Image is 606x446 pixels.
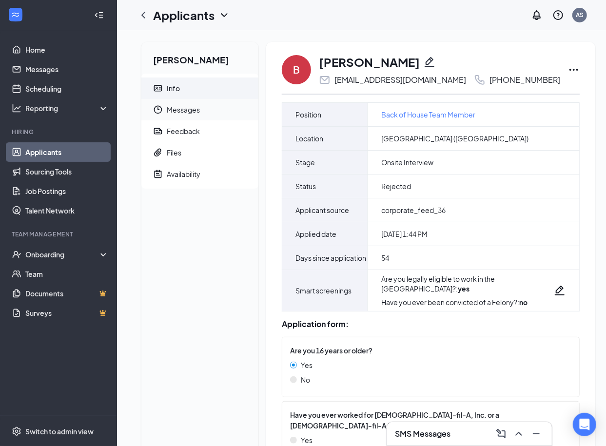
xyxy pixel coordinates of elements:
button: Minimize [528,426,544,442]
div: Onboarding [25,250,100,259]
svg: Collapse [94,10,104,20]
div: Hiring [12,128,107,136]
span: Have you ever worked for [DEMOGRAPHIC_DATA]-fil-A, Inc. or a [DEMOGRAPHIC_DATA]-fil-A Franchisee? [290,409,564,431]
svg: Analysis [12,103,21,113]
a: ContactCardInfo [141,78,258,99]
a: Talent Network [25,201,109,220]
svg: Email [319,74,331,86]
span: Days since application [295,252,366,264]
svg: Pencil [554,285,566,296]
span: corporate_feed_36 [381,205,446,215]
span: Applicant source [295,204,349,216]
div: Have you ever been convicted of a Felony? : [381,297,554,307]
svg: UserCheck [12,250,21,259]
h2: [PERSON_NAME] [141,42,258,74]
span: Smart screenings [295,285,352,296]
div: Team Management [12,230,107,238]
div: Application form: [282,319,580,329]
span: 54 [381,253,389,263]
div: Feedback [167,126,200,136]
a: ReportFeedback [141,120,258,142]
span: Messages [167,99,251,120]
svg: QuestionInfo [552,9,564,21]
a: Messages [25,59,109,79]
div: Availability [167,169,200,179]
svg: Settings [12,427,21,436]
svg: ContactCard [153,83,163,93]
svg: ChevronDown [218,9,230,21]
svg: Ellipses [568,64,580,76]
a: Sourcing Tools [25,162,109,181]
div: Reporting [25,103,109,113]
svg: Pencil [424,56,435,68]
svg: Report [153,126,163,136]
a: PaperclipFiles [141,142,258,163]
svg: Notifications [531,9,543,21]
span: [GEOGRAPHIC_DATA] ([GEOGRAPHIC_DATA]) [381,134,528,143]
h1: [PERSON_NAME] [319,54,420,70]
span: Yes [301,435,313,446]
svg: ComposeMessage [495,428,507,440]
button: ComposeMessage [493,426,509,442]
a: Home [25,40,109,59]
svg: ChevronUp [513,428,525,440]
a: Applicants [25,142,109,162]
div: [EMAIL_ADDRESS][DOMAIN_NAME] [334,75,466,85]
svg: Paperclip [153,148,163,157]
span: Stage [295,156,315,168]
a: DocumentsCrown [25,284,109,303]
a: Scheduling [25,79,109,98]
div: Open Intercom Messenger [573,413,596,436]
svg: WorkstreamLogo [11,10,20,19]
div: Are you legally eligible to work in the [GEOGRAPHIC_DATA]? : [381,274,554,293]
div: AS [576,11,584,19]
svg: NoteActive [153,169,163,179]
a: ClockMessages [141,99,258,120]
div: Info [167,83,180,93]
button: ChevronUp [511,426,527,442]
h3: SMS Messages [395,428,450,439]
a: Job Postings [25,181,109,201]
div: Files [167,148,181,157]
span: Status [295,180,316,192]
span: Applied date [295,228,336,240]
span: Location [295,133,323,144]
svg: ChevronLeft [137,9,149,21]
svg: Clock [153,105,163,115]
span: Yes [301,360,313,370]
div: Switch to admin view [25,427,94,436]
span: Rejected [381,181,411,191]
h1: Applicants [153,7,215,23]
a: Team [25,264,109,284]
strong: yes [458,284,469,293]
a: SurveysCrown [25,303,109,323]
span: Position [295,109,321,120]
span: Onsite Interview [381,157,433,167]
a: NoteActiveAvailability [141,163,258,185]
span: No [301,374,310,385]
span: Are you 16 years or older? [290,345,372,356]
svg: Minimize [530,428,542,440]
div: [PHONE_NUMBER] [489,75,560,85]
svg: Phone [474,74,486,86]
strong: no [519,298,528,307]
a: Back of House Team Member [381,109,475,120]
span: [DATE] 1:44 PM [381,229,428,239]
div: B [293,63,300,77]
